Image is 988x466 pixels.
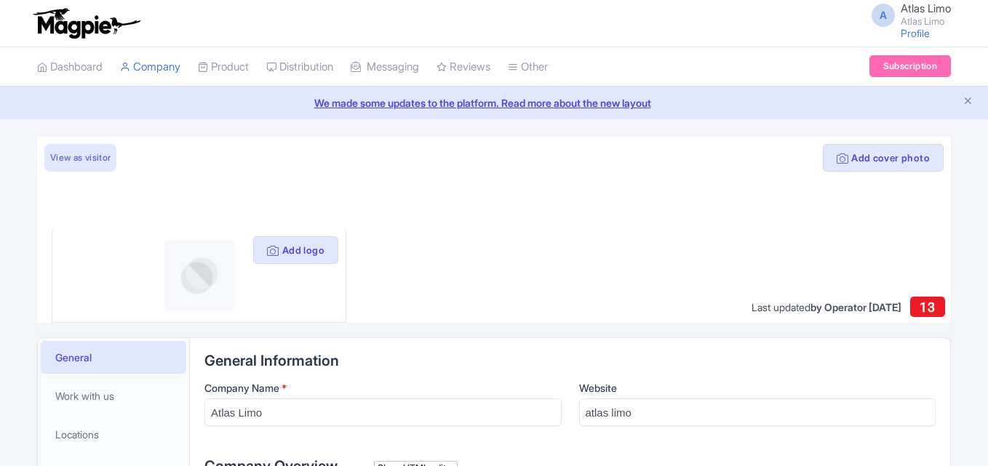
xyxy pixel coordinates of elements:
[579,382,617,394] span: Website
[823,144,944,172] button: Add cover photo
[752,300,901,315] div: Last updated
[37,47,103,87] a: Dashboard
[41,418,186,451] a: Locations
[869,55,951,77] a: Subscription
[351,47,419,87] a: Messaging
[920,300,935,315] span: 13
[508,47,548,87] a: Other
[872,4,895,27] span: A
[901,27,930,39] a: Profile
[901,1,951,15] span: Atlas Limo
[266,47,333,87] a: Distribution
[810,301,901,313] span: by Operator [DATE]
[963,94,973,111] button: Close announcement
[901,17,951,26] small: Atlas Limo
[41,379,186,412] a: Work with us
[9,95,979,111] a: We made some updates to the platform. Read more about the new layout
[863,3,951,26] a: A Atlas Limo Atlas Limo
[164,241,234,310] img: profile-logo-d1a8e230fb1b8f12adc913e4f4d7365c.png
[204,382,279,394] span: Company Name
[437,47,490,87] a: Reviews
[41,341,186,374] a: General
[120,47,180,87] a: Company
[198,47,249,87] a: Product
[55,427,99,442] span: Locations
[44,144,116,172] a: View as visitor
[30,7,143,39] img: logo-ab69f6fb50320c5b225c76a69d11143b.png
[55,388,114,403] span: Work with us
[204,353,936,369] h2: General Information
[253,236,338,264] button: Add logo
[55,350,92,365] span: General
